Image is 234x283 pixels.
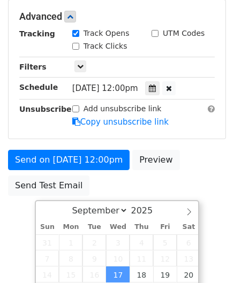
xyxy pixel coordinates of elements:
strong: Schedule [19,83,58,91]
strong: Filters [19,63,47,71]
span: Thu [130,224,153,231]
input: Year [128,205,167,216]
span: September 19, 2025 [153,266,177,282]
span: September 1, 2025 [59,234,82,250]
label: UTM Codes [163,28,205,39]
span: September 9, 2025 [82,250,106,266]
a: Copy unsubscribe link [72,117,169,127]
span: September 8, 2025 [59,250,82,266]
label: Add unsubscribe link [84,103,162,114]
span: September 15, 2025 [59,266,82,282]
span: September 12, 2025 [153,250,177,266]
strong: Unsubscribe [19,105,72,113]
h5: Advanced [19,11,215,22]
span: September 18, 2025 [130,266,153,282]
strong: Tracking [19,29,55,38]
span: September 5, 2025 [153,234,177,250]
a: Send on [DATE] 12:00pm [8,150,130,170]
span: September 4, 2025 [130,234,153,250]
span: August 31, 2025 [36,234,59,250]
span: September 16, 2025 [82,266,106,282]
label: Track Clicks [84,41,127,52]
span: September 3, 2025 [106,234,130,250]
span: September 20, 2025 [177,266,200,282]
a: Preview [132,150,179,170]
span: September 17, 2025 [106,266,130,282]
span: Fri [153,224,177,231]
label: Track Opens [84,28,130,39]
iframe: Chat Widget [180,232,234,283]
span: September 7, 2025 [36,250,59,266]
span: September 13, 2025 [177,250,200,266]
span: Sat [177,224,200,231]
span: September 10, 2025 [106,250,130,266]
span: Sun [36,224,59,231]
span: [DATE] 12:00pm [72,83,138,93]
a: Send Test Email [8,175,89,196]
span: Mon [59,224,82,231]
span: Wed [106,224,130,231]
span: September 14, 2025 [36,266,59,282]
span: September 2, 2025 [82,234,106,250]
span: September 6, 2025 [177,234,200,250]
span: September 11, 2025 [130,250,153,266]
span: Tue [82,224,106,231]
